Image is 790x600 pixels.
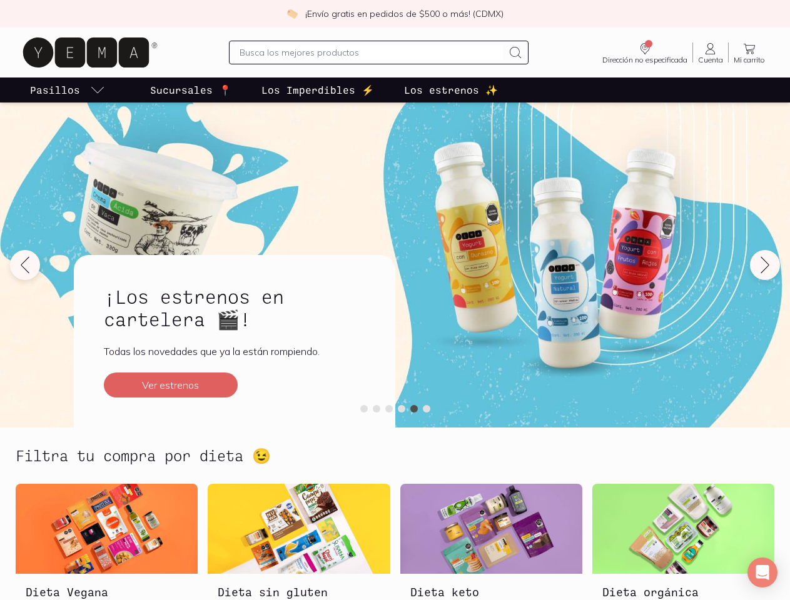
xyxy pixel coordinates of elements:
img: Dieta orgánica [592,484,774,574]
p: Los Imperdibles ⚡️ [261,82,374,97]
p: Sucursales 📍 [150,82,231,97]
a: Cuenta [693,41,728,64]
span: Mi carrito [734,56,765,64]
a: Dirección no especificada [597,41,692,64]
div: Open Intercom Messenger [747,557,777,587]
img: Dieta Vegana [16,484,198,574]
img: Dieta sin gluten [208,484,390,574]
span: Dirección no especificada [602,56,687,64]
a: pasillo-todos-link [28,77,108,102]
h2: Filtra tu compra por dieta 😉 [16,447,271,464]
img: Dieta keto [400,484,582,574]
h3: Dieta Vegana [26,584,188,600]
span: Cuenta [698,56,723,64]
a: Los Imperdibles ⚡️ [259,77,377,102]
p: Todas los novedades que ya la están rompiendo. [104,345,365,357]
h2: ¡Los estrenos en cartelera 🎬! [104,285,365,330]
img: check [286,8,298,19]
button: Ver estrenos [104,372,238,397]
a: Sucursales 📍 [148,77,234,102]
a: ¡Los estrenos en cartelera 🎬!Todas los novedades que ya la están rompiendo.Ver estrenos [74,255,395,427]
p: Pasillos [30,82,80,97]
input: Busca los mejores productos [240,45,504,60]
a: Los estrenos ✨ [402,77,500,102]
p: ¡Envío gratis en pedidos de $500 o más! (CDMX) [305,7,504,20]
h3: Dieta sin gluten [218,584,380,600]
h3: Dieta keto [410,584,572,600]
h3: Dieta orgánica [602,584,764,600]
a: Mi carrito [729,41,770,64]
p: Los estrenos ✨ [404,82,498,97]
